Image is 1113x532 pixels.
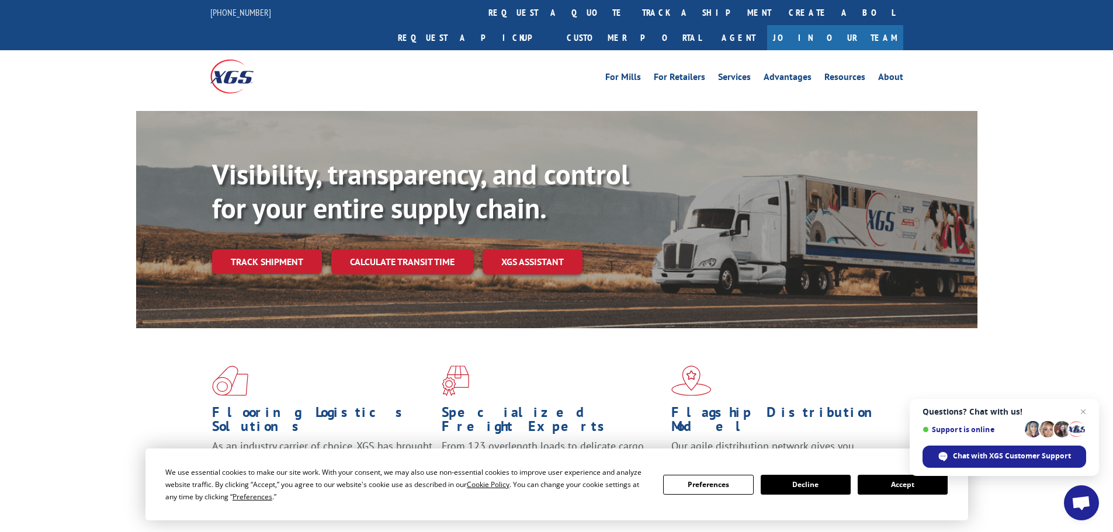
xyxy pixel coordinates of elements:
b: Visibility, transparency, and control for your entire supply chain. [212,156,629,226]
button: Preferences [663,475,753,495]
span: Close chat [1076,405,1090,419]
span: Cookie Policy [467,479,509,489]
h1: Flagship Distribution Model [671,405,892,439]
a: About [878,72,903,85]
img: xgs-icon-focused-on-flooring-red [442,366,469,396]
div: Open chat [1064,485,1099,520]
a: Calculate transit time [331,249,473,274]
a: For Mills [605,72,641,85]
img: xgs-icon-total-supply-chain-intelligence-red [212,366,248,396]
h1: Specialized Freight Experts [442,405,663,439]
div: We use essential cookies to make our site work. With your consent, we may also use non-essential ... [165,466,649,503]
span: Preferences [233,492,272,502]
a: Resources [824,72,865,85]
a: Advantages [764,72,812,85]
a: Request a pickup [389,25,558,50]
button: Accept [858,475,948,495]
a: Track shipment [212,249,322,274]
p: From 123 overlength loads to delicate cargo, our experienced staff knows the best way to move you... [442,439,663,491]
a: Customer Portal [558,25,710,50]
div: Chat with XGS Customer Support [923,446,1086,468]
img: xgs-icon-flagship-distribution-model-red [671,366,712,396]
span: Chat with XGS Customer Support [953,451,1071,461]
h1: Flooring Logistics Solutions [212,405,433,439]
span: Our agile distribution network gives you nationwide inventory management on demand. [671,439,886,467]
div: Cookie Consent Prompt [145,448,968,520]
a: Agent [710,25,767,50]
span: Support is online [923,425,1021,434]
a: For Retailers [654,72,705,85]
a: [PHONE_NUMBER] [210,6,271,18]
span: As an industry carrier of choice, XGS has brought innovation and dedication to flooring logistics... [212,439,432,481]
a: Services [718,72,751,85]
a: XGS ASSISTANT [483,249,582,274]
a: Join Our Team [767,25,903,50]
span: Questions? Chat with us! [923,407,1086,416]
button: Decline [761,475,851,495]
